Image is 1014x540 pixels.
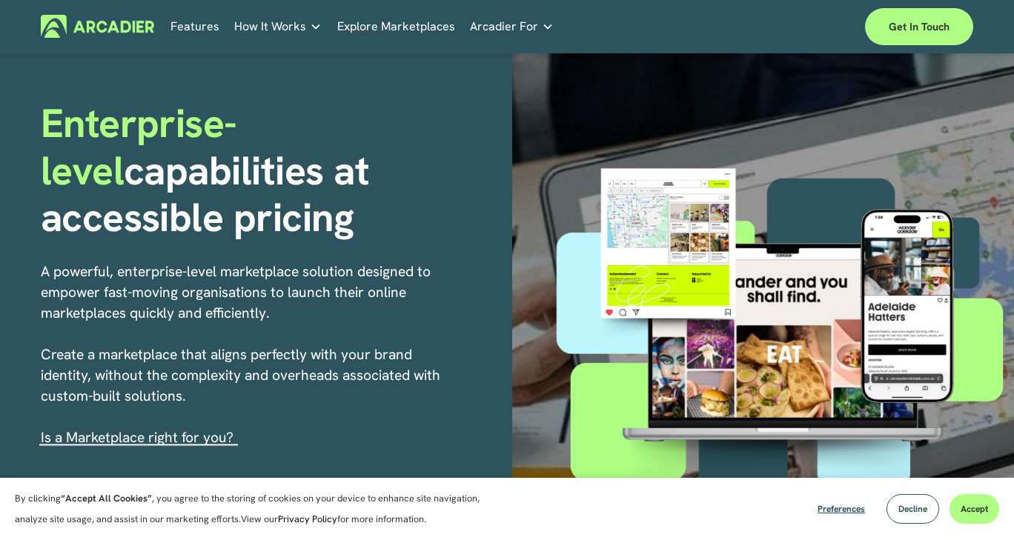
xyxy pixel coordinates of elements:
[470,16,538,37] span: Arcadier For
[337,15,455,38] a: Explore Marketplaces
[170,15,219,38] a: Features
[41,97,237,196] span: Enterprise-level
[44,428,233,447] a: s a Marketplace right for you?
[41,261,463,448] p: A powerful, enterprise-level marketplace solution designed to empower fast-moving organisations t...
[234,15,322,38] a: folder dropdown
[818,503,865,515] span: Preferences
[940,469,1014,540] iframe: Chat Widget
[278,513,337,525] a: Privacy Policy
[887,494,939,524] button: Decline
[15,488,497,530] p: By clicking , you agree to the storing of cookies on your device to enhance site navigation, anal...
[234,16,306,37] span: How It Works
[865,8,973,45] a: Get in touch
[41,15,154,38] img: Arcadier
[898,503,927,515] span: Decline
[61,492,152,504] strong: “Accept All Cookies”
[470,15,554,38] a: folder dropdown
[41,144,380,243] strong: capabilities at accessible pricing
[806,494,876,524] button: Preferences
[41,428,233,447] span: I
